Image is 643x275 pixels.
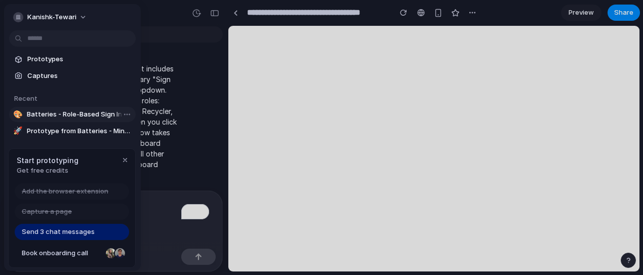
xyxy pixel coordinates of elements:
[9,107,136,122] a: 🎨Batteries - Role-Based Sign In Portal
[13,109,23,120] div: 🎨
[9,124,136,139] a: 🚀Prototype from Batteries - Minespider
[27,126,132,136] span: Prototype from Batteries - Minespider
[105,247,117,259] div: Nicole Kubica
[22,227,95,237] span: Send 3 chat messages
[27,109,132,120] span: Batteries - Role-Based Sign In Portal
[22,186,108,197] span: Add the browser extension
[27,54,132,64] span: Prototypes
[17,155,78,166] span: Start prototyping
[27,71,132,81] span: Captures
[17,166,78,176] span: Get free credits
[13,126,23,136] div: 🚀
[15,245,129,261] a: Book onboarding call
[9,52,136,67] a: Prototypes
[114,247,126,259] div: Christian Iacullo
[22,248,102,258] span: Book onboarding call
[27,12,76,22] span: kanishk-tewari
[22,207,72,217] span: Capture a page
[14,94,37,102] span: Recent
[9,9,92,25] button: kanishk-tewari
[9,68,136,84] a: Captures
